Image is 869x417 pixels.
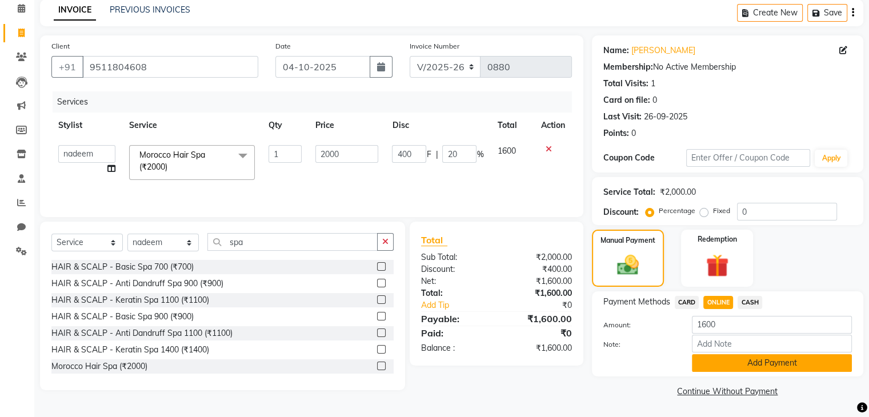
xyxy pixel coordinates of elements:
label: Invoice Number [410,41,459,51]
div: Balance : [413,342,496,354]
div: Card on file: [603,94,650,106]
button: Add Payment [692,354,852,372]
span: Total [421,234,447,246]
label: Fixed [713,206,730,216]
th: Disc [385,113,490,138]
div: ₹1,600.00 [496,275,580,287]
span: Morocco Hair Spa (₹2000) [139,150,205,172]
div: Membership: [603,61,653,73]
input: Add Note [692,335,852,352]
div: Payable: [413,312,496,326]
div: ₹1,600.00 [496,312,580,326]
div: 0 [652,94,657,106]
label: Client [51,41,70,51]
div: ₹400.00 [496,263,580,275]
span: 1600 [497,146,515,156]
input: Enter Offer / Coupon Code [686,149,811,167]
input: Search by Name/Mobile/Email/Code [82,56,258,78]
th: Stylist [51,113,122,138]
div: HAIR & SCALP - Keratin Spa 1400 (₹1400) [51,344,209,356]
label: Note: [595,339,683,350]
div: Sub Total: [413,251,496,263]
div: ₹0 [496,326,580,340]
div: HAIR & SCALP - Basic Spa 900 (₹900) [51,311,194,323]
span: | [435,149,438,161]
div: Name: [603,45,629,57]
th: Action [534,113,572,138]
div: HAIR & SCALP - Anti Dandruff Spa 900 (₹900) [51,278,223,290]
div: Total: [413,287,496,299]
div: Service Total: [603,186,655,198]
div: ₹0 [510,299,580,311]
a: [PERSON_NAME] [631,45,695,57]
span: CARD [675,296,699,309]
a: Continue Without Payment [594,386,861,398]
img: _gift.svg [699,251,736,280]
th: Service [122,113,262,138]
label: Redemption [698,234,737,244]
th: Qty [262,113,309,138]
label: Amount: [595,320,683,330]
div: Discount: [413,263,496,275]
div: HAIR & SCALP - Keratin Spa 1100 (₹1100) [51,294,209,306]
div: Services [53,91,580,113]
input: Amount [692,316,852,334]
a: x [167,162,173,172]
button: Create New [737,4,803,22]
th: Price [309,113,385,138]
div: Paid: [413,326,496,340]
label: Date [275,41,291,51]
img: _cash.svg [610,252,646,278]
div: HAIR & SCALP - Basic Spa 700 (₹700) [51,261,194,273]
a: PREVIOUS INVOICES [110,5,190,15]
div: Points: [603,127,629,139]
span: % [476,149,483,161]
span: CASH [738,296,762,309]
div: HAIR & SCALP - Anti Dandruff Spa 1100 (₹1100) [51,327,233,339]
button: +91 [51,56,83,78]
div: Coupon Code [603,152,686,164]
th: Total [490,113,534,138]
div: Discount: [603,206,639,218]
div: Last Visit: [603,111,642,123]
div: Total Visits: [603,78,648,90]
span: Payment Methods [603,296,670,308]
div: ₹2,000.00 [496,251,580,263]
div: ₹2,000.00 [660,186,696,198]
label: Percentage [659,206,695,216]
input: Search or Scan [207,233,378,251]
a: Add Tip [413,299,510,311]
div: ₹1,600.00 [496,342,580,354]
div: No Active Membership [603,61,852,73]
div: 1 [651,78,655,90]
span: F [426,149,431,161]
button: Save [807,4,847,22]
div: 0 [631,127,636,139]
label: Manual Payment [600,235,655,246]
span: ONLINE [703,296,733,309]
div: Morocco Hair Spa (₹2000) [51,360,147,372]
button: Apply [815,150,847,167]
div: Net: [413,275,496,287]
div: ₹1,600.00 [496,287,580,299]
div: 26-09-2025 [644,111,687,123]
